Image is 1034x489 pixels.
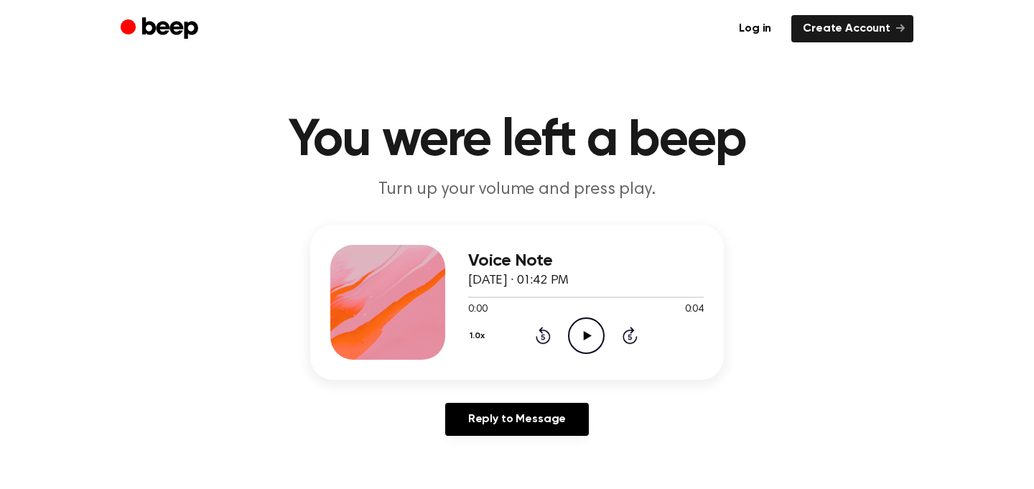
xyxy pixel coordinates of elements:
[727,15,783,42] a: Log in
[149,115,885,167] h1: You were left a beep
[685,302,704,317] span: 0:04
[791,15,913,42] a: Create Account
[468,302,487,317] span: 0:00
[121,15,202,43] a: Beep
[468,324,490,348] button: 1.0x
[241,178,793,202] p: Turn up your volume and press play.
[445,403,589,436] a: Reply to Message
[468,251,704,271] h3: Voice Note
[468,274,569,287] span: [DATE] · 01:42 PM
